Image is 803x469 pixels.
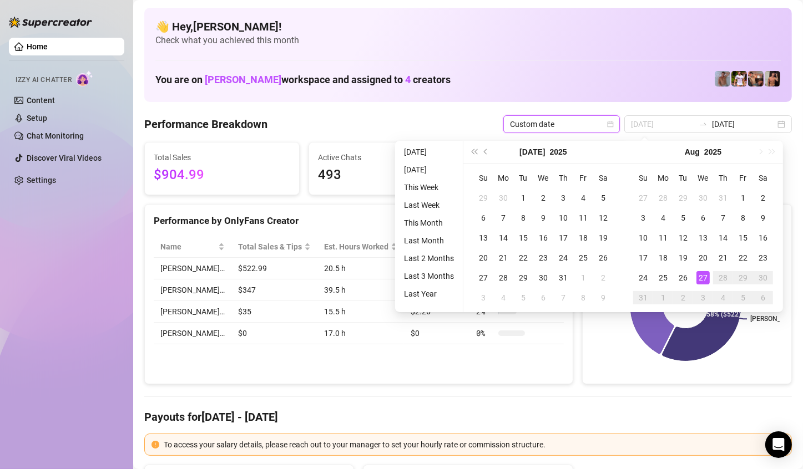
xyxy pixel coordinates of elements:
td: 2025-08-06 [693,208,713,228]
td: 2025-07-12 [593,208,613,228]
td: 2025-07-31 [713,188,733,208]
span: 4 [405,74,411,85]
td: 2025-07-02 [533,188,553,208]
span: swap-right [699,120,708,129]
td: 2025-08-02 [753,188,773,208]
button: Choose a year [550,141,567,163]
div: 22 [517,251,530,264]
td: 2025-07-08 [513,208,533,228]
input: Start date [631,118,694,130]
div: 3 [557,191,570,205]
th: Sa [753,168,773,188]
div: 29 [477,191,490,205]
div: 24 [557,251,570,264]
td: [PERSON_NAME]… [154,279,231,301]
li: Last Week [400,198,458,212]
td: [PERSON_NAME]… [154,301,231,323]
span: $904.99 [154,165,290,186]
div: 6 [477,211,490,225]
div: 27 [696,271,710,284]
button: Choose a month [519,141,545,163]
img: Joey [715,71,730,86]
div: 15 [517,231,530,244]
td: 2025-09-05 [733,288,753,308]
td: 2025-08-25 [653,268,673,288]
td: 2025-08-24 [633,268,653,288]
td: 2025-08-13 [693,228,713,248]
span: Total Sales & Tips [238,241,302,253]
td: 2025-07-20 [473,248,493,268]
a: Setup [27,114,47,123]
td: $2.26 [404,301,469,323]
td: 2025-07-13 [473,228,493,248]
td: 2025-07-24 [553,248,573,268]
button: Choose a year [704,141,721,163]
th: Fr [573,168,593,188]
input: End date [712,118,775,130]
div: 5 [517,291,530,304]
td: 2025-09-04 [713,288,733,308]
div: 18 [656,251,670,264]
td: 2025-07-05 [593,188,613,208]
th: Fr [733,168,753,188]
div: 4 [577,191,590,205]
div: 28 [656,191,670,205]
th: Th [553,168,573,188]
th: Name [154,236,231,258]
span: 0 % [476,327,494,339]
div: 18 [577,231,590,244]
div: 7 [497,211,510,225]
li: This Month [400,216,458,230]
td: 2025-08-23 [753,248,773,268]
div: 10 [637,231,650,244]
div: 16 [537,231,550,244]
td: 2025-08-08 [573,288,593,308]
td: 2025-08-04 [653,208,673,228]
div: 4 [716,291,730,304]
div: 13 [477,231,490,244]
button: Previous month (PageUp) [480,141,492,163]
div: 1 [577,271,590,284]
td: 2025-07-23 [533,248,553,268]
td: 2025-08-12 [673,228,693,248]
h4: Performance Breakdown [144,116,267,132]
td: [PERSON_NAME]… [154,258,231,279]
td: 2025-07-28 [493,268,513,288]
td: 2025-08-29 [733,268,753,288]
span: Name [160,241,216,253]
td: 2025-07-16 [533,228,553,248]
td: 2025-07-21 [493,248,513,268]
td: 2025-08-15 [733,228,753,248]
td: 17.0 h [317,323,404,344]
td: 2025-07-15 [513,228,533,248]
td: 2025-07-06 [473,208,493,228]
li: Last 2 Months [400,252,458,265]
td: 2025-09-03 [693,288,713,308]
td: 2025-06-29 [473,188,493,208]
td: 2025-07-26 [593,248,613,268]
td: 2025-08-07 [553,288,573,308]
td: 2025-08-05 [513,288,533,308]
th: Su [633,168,653,188]
td: 2025-08-09 [593,288,613,308]
div: 31 [637,291,650,304]
td: 2025-07-09 [533,208,553,228]
div: 27 [477,271,490,284]
td: 2025-08-03 [633,208,653,228]
div: 9 [756,211,770,225]
div: To access your salary details, please reach out to your manager to set your hourly rate or commis... [164,439,785,451]
td: 2025-07-30 [533,268,553,288]
div: 28 [716,271,730,284]
td: 2025-08-06 [533,288,553,308]
td: 2025-07-01 [513,188,533,208]
div: Est. Hours Worked [324,241,388,253]
div: 22 [736,251,750,264]
div: 6 [756,291,770,304]
th: Mo [493,168,513,188]
td: $522.99 [231,258,317,279]
div: 9 [537,211,550,225]
div: 4 [497,291,510,304]
span: Custom date [510,116,613,132]
th: Total Sales & Tips [231,236,317,258]
td: 2025-08-14 [713,228,733,248]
